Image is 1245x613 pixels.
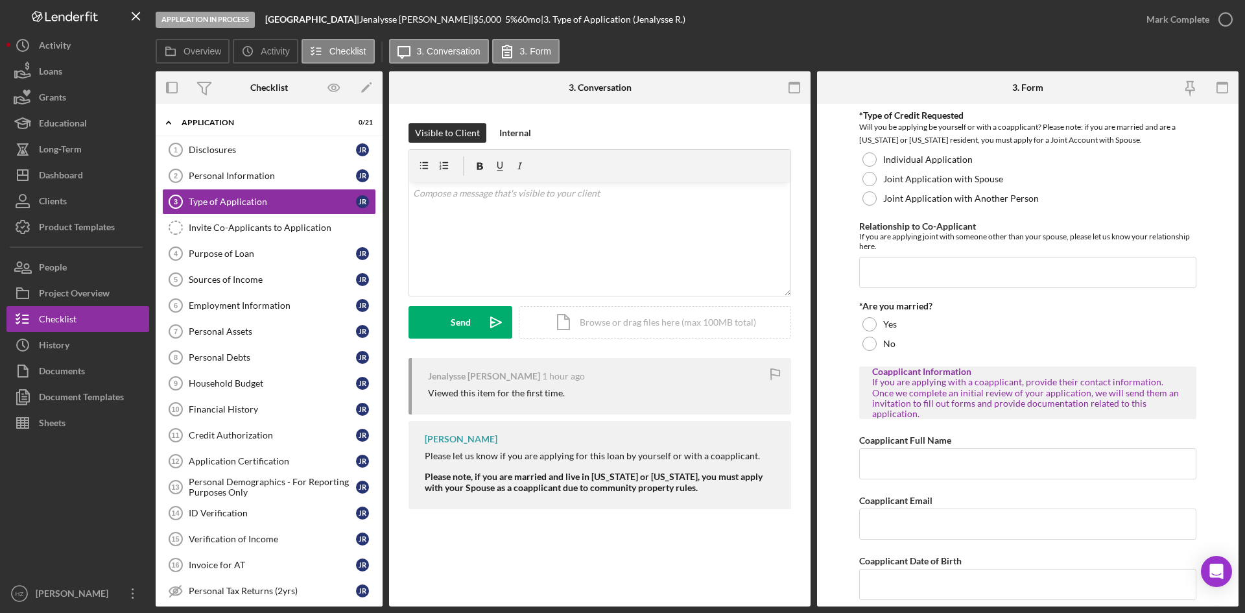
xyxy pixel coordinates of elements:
[39,32,71,62] div: Activity
[356,559,369,571] div: J R
[162,396,376,422] a: 10Financial HistoryJR
[493,123,538,143] button: Internal
[174,328,178,335] tspan: 7
[541,14,685,25] div: | 3. Type of Application (Jenalysse R.)
[359,14,473,25] div: Jenalysse [PERSON_NAME] |
[859,435,951,446] label: Coapplicant Full Name
[859,221,976,232] label: Relationship to Co-Applicant
[6,358,149,384] a: Documents
[356,143,369,156] div: J R
[6,384,149,410] a: Document Templates
[171,561,179,569] tspan: 16
[356,195,369,208] div: J R
[6,162,149,188] button: Dashboard
[162,474,376,500] a: 13Personal Demographics - For Reporting Purposes OnlyJR
[415,123,480,143] div: Visible to Client
[171,535,179,543] tspan: 15
[859,110,1196,121] div: *Type of Credit Requested
[883,193,1039,204] label: Joint Application with Another Person
[883,339,895,349] label: No
[174,379,178,387] tspan: 9
[39,84,66,114] div: Grants
[189,560,356,570] div: Invoice for AT
[417,46,480,56] label: 3. Conversation
[189,248,356,259] div: Purpose of Loan
[356,429,369,442] div: J R
[6,254,149,280] a: People
[189,171,356,181] div: Personal Information
[39,188,67,217] div: Clients
[162,344,376,370] a: 8Personal DebtsJR
[39,280,110,309] div: Project Overview
[174,198,178,206] tspan: 3
[505,14,517,25] div: 5 %
[171,483,179,491] tspan: 13
[6,84,149,110] button: Grants
[189,430,356,440] div: Credit Authorization
[859,121,1196,147] div: Will you be applying be yourself or with a coapplicant? Please note: if you are married and are a...
[356,584,369,597] div: J R
[6,136,149,162] button: Long-Term
[520,46,551,56] label: 3. Form
[261,46,289,56] label: Activity
[174,250,178,258] tspan: 4
[1201,556,1232,587] div: Open Intercom Messenger
[859,495,932,506] label: Coapplicant Email
[16,590,24,597] text: HZ
[883,154,973,165] label: Individual Application
[302,39,375,64] button: Checklist
[569,82,632,93] div: 3. Conversation
[39,254,67,283] div: People
[39,136,82,165] div: Long-Term
[1133,6,1239,32] button: Mark Complete
[517,14,541,25] div: 60 mo
[872,367,1183,377] div: Coapplicant Information
[356,377,369,390] div: J R
[233,39,298,64] button: Activity
[189,508,356,518] div: ID Verification
[6,32,149,58] button: Activity
[6,332,149,358] a: History
[6,581,149,607] button: HZ[PERSON_NAME]
[162,578,376,604] a: Personal Tax Returns (2yrs)JR
[162,370,376,396] a: 9Household BudgetJR
[859,301,1196,311] div: *Are you married?
[6,188,149,214] button: Clients
[189,222,375,233] div: Invite Co-Applicants to Application
[39,358,85,387] div: Documents
[473,14,501,25] span: $5,000
[6,214,149,240] button: Product Templates
[171,405,179,413] tspan: 10
[39,110,87,139] div: Educational
[174,302,178,309] tspan: 6
[499,123,531,143] div: Internal
[389,39,489,64] button: 3. Conversation
[39,214,115,243] div: Product Templates
[162,319,376,344] a: 7Personal AssetsJR
[162,448,376,474] a: 12Application CertificationJR
[162,500,376,526] a: 14ID VerificationJR
[39,332,69,361] div: History
[171,509,180,517] tspan: 14
[162,163,376,189] a: 2Personal InformationJR
[162,526,376,552] a: 15Verification of IncomeJR
[189,534,356,544] div: Verification of Income
[189,274,356,285] div: Sources of Income
[6,110,149,136] a: Educational
[265,14,359,25] div: |
[39,410,65,439] div: Sheets
[872,377,1183,418] div: If you are applying with a coapplicant, provide their contact information. Once we complete an in...
[6,306,149,332] button: Checklist
[189,300,356,311] div: Employment Information
[156,39,230,64] button: Overview
[425,434,497,444] div: [PERSON_NAME]
[1146,6,1209,32] div: Mark Complete
[1012,82,1043,93] div: 3. Form
[356,351,369,364] div: J R
[39,162,83,191] div: Dashboard
[409,123,486,143] button: Visible to Client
